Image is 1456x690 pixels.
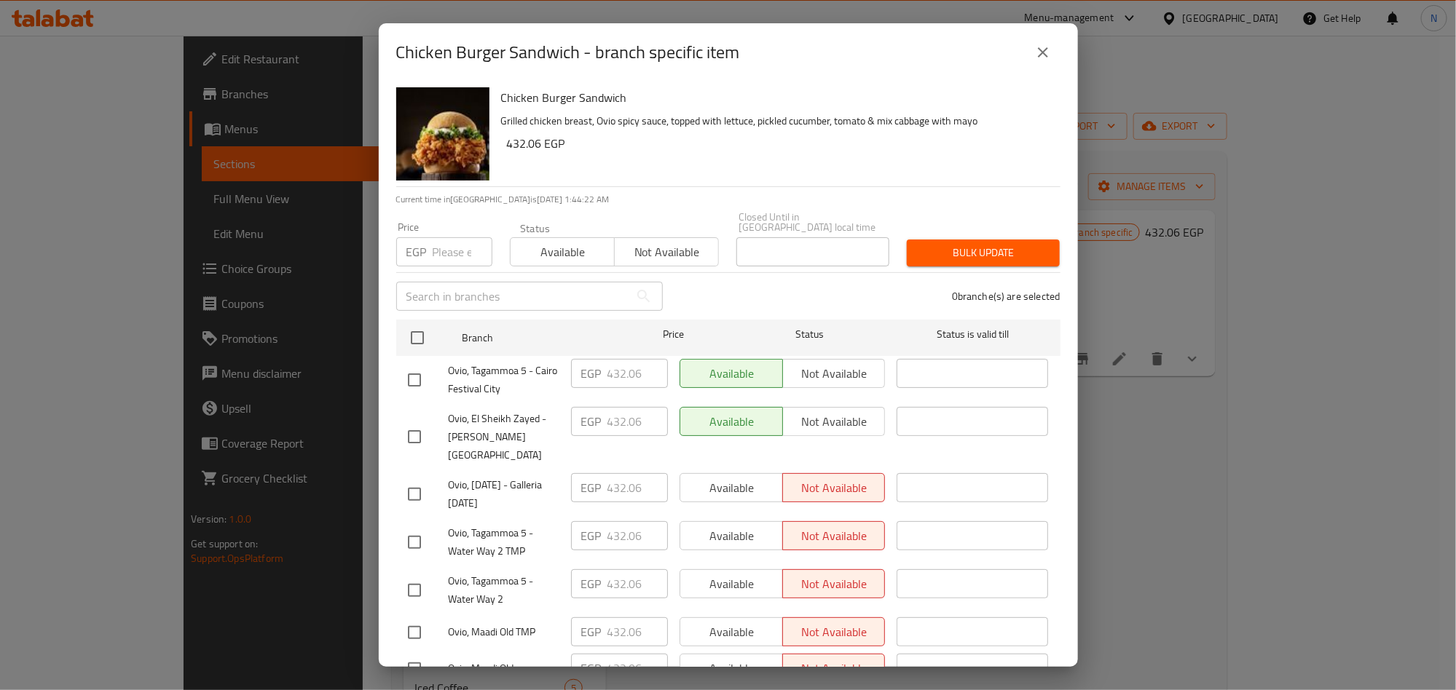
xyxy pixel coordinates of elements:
span: Status is valid till [897,325,1048,344]
input: Please enter price [607,521,668,550]
input: Please enter price [607,617,668,646]
p: EGP [406,243,427,261]
span: Ovio, Tagammoa 5 - Water Way 2 [449,572,559,608]
h6: 432.06 EGP [507,133,1049,154]
p: EGP [581,575,602,592]
span: Ovio, Tagammoa 5 - Cairo Festival City [449,362,559,398]
input: Please enter price [607,654,668,683]
button: close [1026,35,1060,70]
span: Not available [621,242,713,263]
span: Ovio, Maadi Old TMP [449,623,559,641]
span: Branch [462,329,613,347]
span: Bulk update [918,244,1048,262]
span: Ovio, Tagammoa 5 - Water Way 2 TMP [449,524,559,560]
button: Not available [614,237,719,266]
img: Chicken Burger Sandwich [396,87,489,181]
span: Available [516,242,609,263]
button: Bulk update [907,239,1060,266]
p: EGP [581,623,602,641]
span: Price [625,325,722,344]
h2: Chicken Burger Sandwich - branch specific item [396,41,740,64]
span: Ovio, [DATE] - Galleria [DATE] [449,476,559,512]
span: Ovio, Maadi Old [449,659,559,678]
input: Please enter price [607,473,668,502]
input: Please enter price [607,407,668,436]
input: Please enter price [607,569,668,598]
input: Please enter price [433,237,492,266]
h6: Chicken Burger Sandwich [501,87,1049,108]
span: Ovio, El Sheikh Zayed - [PERSON_NAME][GEOGRAPHIC_DATA] [449,410,559,464]
p: EGP [581,479,602,496]
p: EGP [581,527,602,544]
p: EGP [581,659,602,677]
button: Available [510,237,615,266]
p: EGP [581,365,602,382]
p: Grilled chicken breast, Ovio spicy sauce, topped with lettuce, pickled cucumber, tomato & mix cab... [501,112,1049,130]
p: 0 branche(s) are selected [952,289,1060,304]
p: EGP [581,413,602,430]
input: Search in branches [396,282,629,311]
input: Please enter price [607,359,668,388]
p: Current time in [GEOGRAPHIC_DATA] is [DATE] 1:44:22 AM [396,193,1060,206]
span: Status [733,325,885,344]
